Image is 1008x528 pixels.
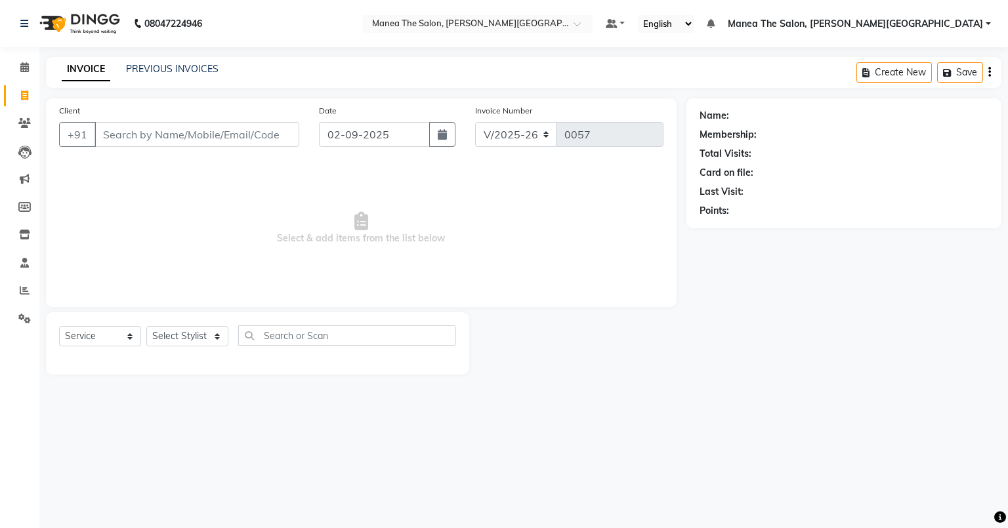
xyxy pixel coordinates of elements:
b: 08047224946 [144,5,202,42]
button: +91 [59,122,96,147]
div: Total Visits: [700,147,751,161]
div: Last Visit: [700,185,744,199]
input: Search or Scan [238,325,456,346]
a: PREVIOUS INVOICES [126,63,219,75]
div: Card on file: [700,166,753,180]
div: Points: [700,204,729,218]
span: Manea The Salon, [PERSON_NAME][GEOGRAPHIC_DATA] [728,17,983,31]
input: Search by Name/Mobile/Email/Code [94,122,299,147]
div: Name: [700,109,729,123]
button: Save [937,62,983,83]
button: Create New [856,62,932,83]
div: Membership: [700,128,757,142]
img: logo [33,5,123,42]
a: INVOICE [62,58,110,81]
label: Date [319,105,337,117]
label: Invoice Number [475,105,532,117]
span: Select & add items from the list below [59,163,663,294]
label: Client [59,105,80,117]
